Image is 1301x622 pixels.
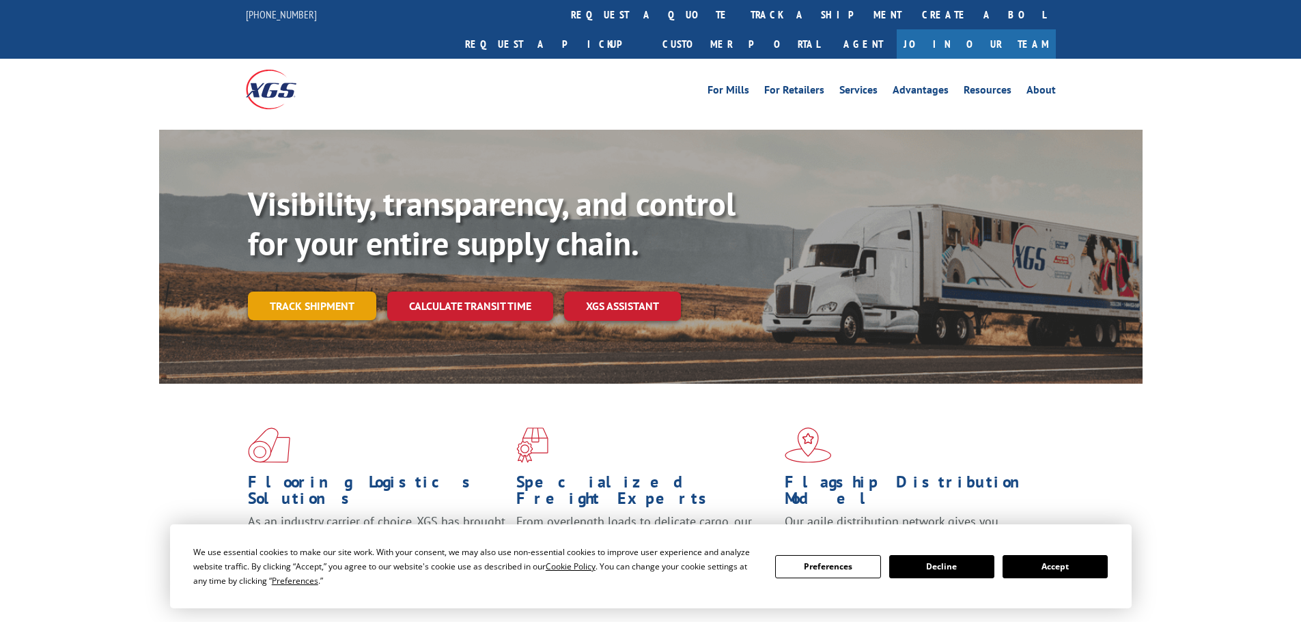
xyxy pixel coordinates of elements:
[546,561,596,572] span: Cookie Policy
[387,292,553,321] a: Calculate transit time
[889,555,994,578] button: Decline
[455,29,652,59] a: Request a pickup
[516,427,548,463] img: xgs-icon-focused-on-flooring-red
[764,85,824,100] a: For Retailers
[1003,555,1108,578] button: Accept
[248,182,736,264] b: Visibility, transparency, and control for your entire supply chain.
[785,427,832,463] img: xgs-icon-flagship-distribution-model-red
[785,513,1036,546] span: Our agile distribution network gives you nationwide inventory management on demand.
[1026,85,1056,100] a: About
[516,474,774,513] h1: Specialized Freight Experts
[830,29,897,59] a: Agent
[246,8,317,21] a: [PHONE_NUMBER]
[248,292,376,320] a: Track shipment
[170,524,1132,608] div: Cookie Consent Prompt
[964,85,1011,100] a: Resources
[248,513,505,562] span: As an industry carrier of choice, XGS has brought innovation and dedication to flooring logistics...
[193,545,759,588] div: We use essential cookies to make our site work. With your consent, we may also use non-essential ...
[248,427,290,463] img: xgs-icon-total-supply-chain-intelligence-red
[708,85,749,100] a: For Mills
[893,85,949,100] a: Advantages
[652,29,830,59] a: Customer Portal
[775,555,880,578] button: Preferences
[248,474,506,513] h1: Flooring Logistics Solutions
[897,29,1056,59] a: Join Our Team
[785,474,1043,513] h1: Flagship Distribution Model
[516,513,774,574] p: From overlength loads to delicate cargo, our experienced staff knows the best way to move your fr...
[564,292,681,321] a: XGS ASSISTANT
[839,85,878,100] a: Services
[272,575,318,586] span: Preferences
